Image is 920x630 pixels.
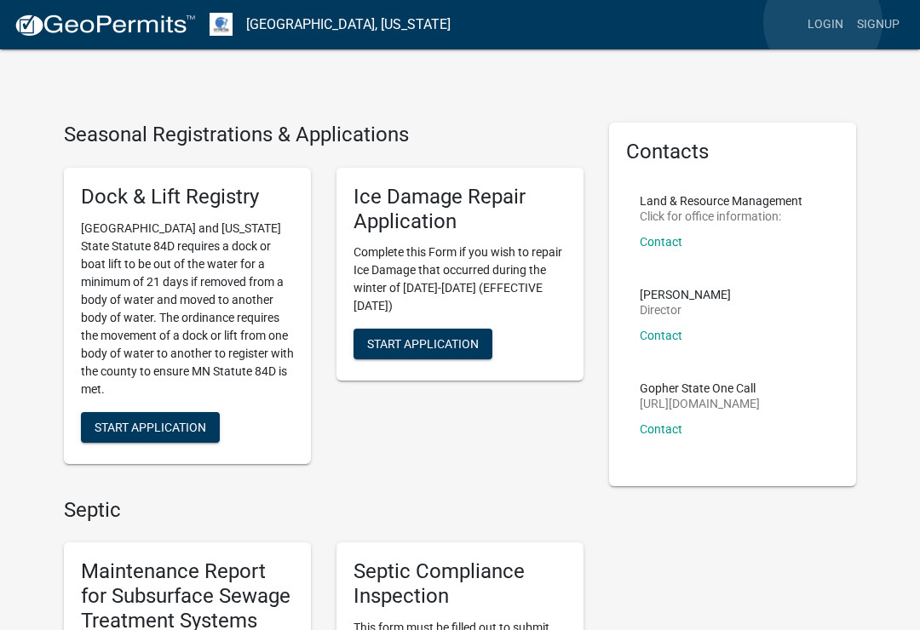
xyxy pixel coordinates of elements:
p: Land & Resource Management [640,195,802,207]
a: Contact [640,235,682,249]
h4: Septic [64,498,584,523]
h5: Ice Damage Repair Application [354,185,566,234]
h4: Seasonal Registrations & Applications [64,123,584,147]
a: [GEOGRAPHIC_DATA], [US_STATE] [246,10,451,39]
p: Click for office information: [640,210,802,222]
span: Start Application [95,420,206,433]
p: [URL][DOMAIN_NAME] [640,398,760,409]
a: Login [801,9,850,41]
p: Complete this Form if you wish to repair Ice Damage that occurred during the winter of [DATE]-[DA... [354,243,566,315]
img: Otter Tail County, Minnesota [210,13,233,36]
h5: Dock & Lift Registry [81,185,294,209]
p: [PERSON_NAME] [640,289,731,301]
p: Director [640,304,731,316]
h5: Septic Compliance Inspection [354,559,566,609]
p: Gopher State One Call [640,382,760,394]
button: Start Application [354,329,492,359]
h5: Contacts [626,140,839,164]
button: Start Application [81,412,220,443]
p: [GEOGRAPHIC_DATA] and [US_STATE] State Statute 84D requires a dock or boat lift to be out of the ... [81,220,294,398]
a: Contact [640,329,682,342]
span: Start Application [367,337,479,351]
a: Contact [640,422,682,436]
a: Signup [850,9,906,41]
